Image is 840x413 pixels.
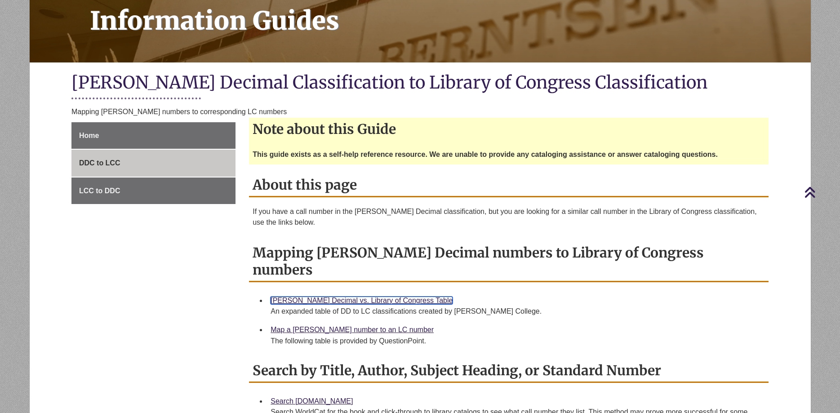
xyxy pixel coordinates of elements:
a: Back to Top [804,186,838,198]
a: DDC to LCC [71,150,236,177]
h2: Search by Title, Author, Subject Heading, or Standard Number [249,359,769,383]
a: [PERSON_NAME] Decimal vs. Library of Congress Table [271,297,453,304]
div: The following table is provided by QuestionPoint. [271,336,761,346]
strong: This guide exists as a self-help reference resource. We are unable to provide any cataloging assi... [253,151,718,158]
a: Search [DOMAIN_NAME] [271,397,353,405]
span: Mapping [PERSON_NAME] numbers to corresponding LC numbers [71,108,287,115]
span: LCC to DDC [79,187,120,195]
h2: About this page [249,173,769,197]
div: An expanded table of DD to LC classifications created by [PERSON_NAME] College. [271,306,761,317]
h1: [PERSON_NAME] Decimal Classification to Library of Congress Classification [71,71,769,95]
h2: Mapping [PERSON_NAME] Decimal numbers to Library of Congress numbers [249,241,769,282]
div: Guide Page Menu [71,122,236,204]
span: Home [79,132,99,139]
span: DDC to LCC [79,159,120,167]
a: Home [71,122,236,149]
a: LCC to DDC [71,178,236,204]
p: If you have a call number in the [PERSON_NAME] Decimal classification, but you are looking for a ... [253,206,765,228]
h2: Note about this Guide [249,118,769,140]
a: Map a [PERSON_NAME] number to an LC number [271,326,434,333]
